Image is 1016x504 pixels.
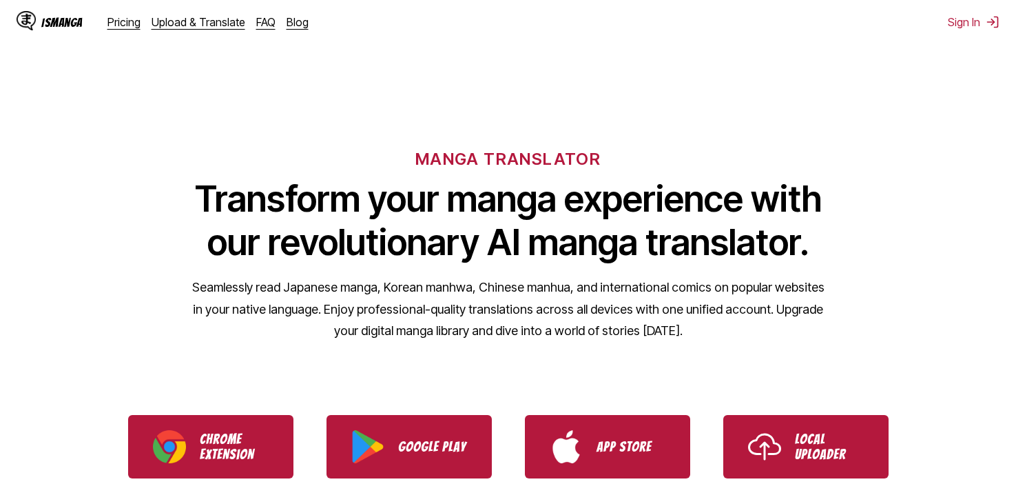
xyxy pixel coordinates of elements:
[525,415,690,478] a: Download IsManga from App Store
[398,439,467,454] p: Google Play
[256,15,276,29] a: FAQ
[17,11,36,30] img: IsManga Logo
[415,149,601,169] h6: MANGA TRANSLATOR
[17,11,107,33] a: IsManga LogoIsManga
[326,415,492,478] a: Download IsManga from Google Play
[191,177,825,264] h1: Transform your manga experience with our revolutionary AI manga translator.
[191,276,825,342] p: Seamlessly read Japanese manga, Korean manhwa, Chinese manhua, and international comics on popula...
[128,415,293,478] a: Download IsManga Chrome Extension
[41,16,83,29] div: IsManga
[550,430,583,463] img: App Store logo
[723,415,889,478] a: Use IsManga Local Uploader
[351,430,384,463] img: Google Play logo
[200,432,269,462] p: Chrome Extension
[948,15,999,29] button: Sign In
[152,15,245,29] a: Upload & Translate
[597,439,665,454] p: App Store
[153,430,186,463] img: Chrome logo
[748,430,781,463] img: Upload icon
[795,432,864,462] p: Local Uploader
[287,15,309,29] a: Blog
[986,15,999,29] img: Sign out
[107,15,141,29] a: Pricing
